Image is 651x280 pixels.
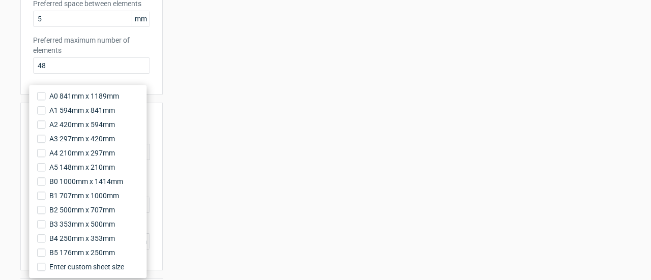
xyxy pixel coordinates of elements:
[49,191,119,201] span: B1 707mm x 1000mm
[49,148,115,158] span: A4 210mm x 297mm
[33,35,150,55] label: Preferred maximum number of elements
[49,162,115,172] span: A5 148mm x 210mm
[49,262,124,272] span: Enter custom sheet size
[49,219,115,229] span: B3 353mm x 500mm
[49,119,115,130] span: A2 420mm x 594mm
[49,233,115,243] span: B4 250mm x 353mm
[49,205,115,215] span: B2 500mm x 707mm
[49,247,115,258] span: B5 176mm x 250mm
[49,105,115,115] span: A1 594mm x 841mm
[49,176,123,186] span: B0 1000mm x 1414mm
[132,11,150,26] span: mm
[49,91,119,101] span: A0 841mm x 1189mm
[49,134,115,144] span: A3 297mm x 420mm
